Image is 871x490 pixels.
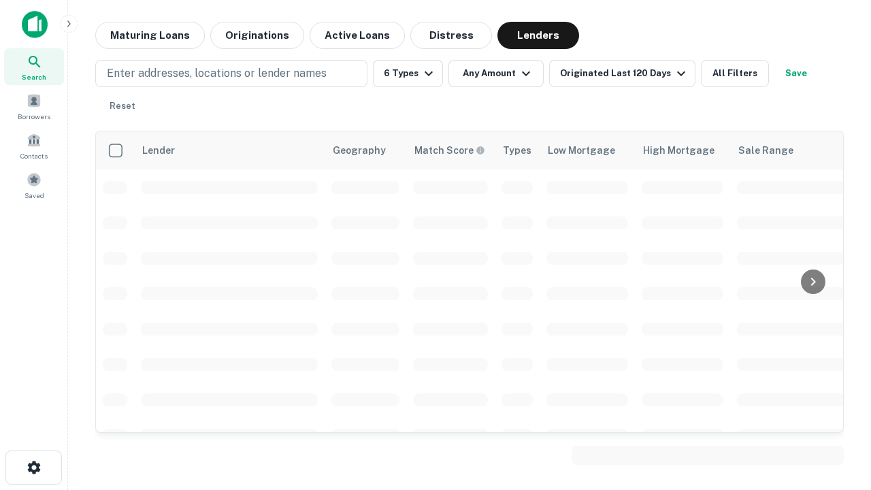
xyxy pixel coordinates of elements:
div: Geography [333,142,386,159]
a: Borrowers [4,88,64,125]
a: Saved [4,167,64,203]
a: Search [4,48,64,85]
div: Sale Range [738,142,793,159]
th: Capitalize uses an advanced AI algorithm to match your search with the best lender. The match sco... [406,131,495,169]
button: All Filters [701,60,769,87]
button: Reset [101,93,144,120]
th: Low Mortgage [540,131,635,169]
h6: Match Score [414,143,482,158]
div: Types [503,142,531,159]
button: Lenders [497,22,579,49]
div: Capitalize uses an advanced AI algorithm to match your search with the best lender. The match sco... [414,143,485,158]
button: Any Amount [448,60,544,87]
button: Originations [210,22,304,49]
th: Sale Range [730,131,853,169]
button: Distress [410,22,492,49]
button: Maturing Loans [95,22,205,49]
div: Originated Last 120 Days [560,65,689,82]
span: Contacts [20,150,48,161]
button: Save your search to get updates of matches that match your search criteria. [774,60,818,87]
span: Saved [24,190,44,201]
button: 6 Types [373,60,443,87]
th: Lender [134,131,325,169]
div: Low Mortgage [548,142,615,159]
span: Search [22,71,46,82]
p: Enter addresses, locations or lender names [107,65,327,82]
a: Contacts [4,127,64,164]
div: Lender [142,142,175,159]
button: Enter addresses, locations or lender names [95,60,367,87]
th: Types [495,131,540,169]
span: Borrowers [18,111,50,122]
th: Geography [325,131,406,169]
iframe: Chat Widget [803,381,871,446]
div: High Mortgage [643,142,714,159]
button: Active Loans [310,22,405,49]
img: capitalize-icon.png [22,11,48,38]
th: High Mortgage [635,131,730,169]
button: Originated Last 120 Days [549,60,695,87]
